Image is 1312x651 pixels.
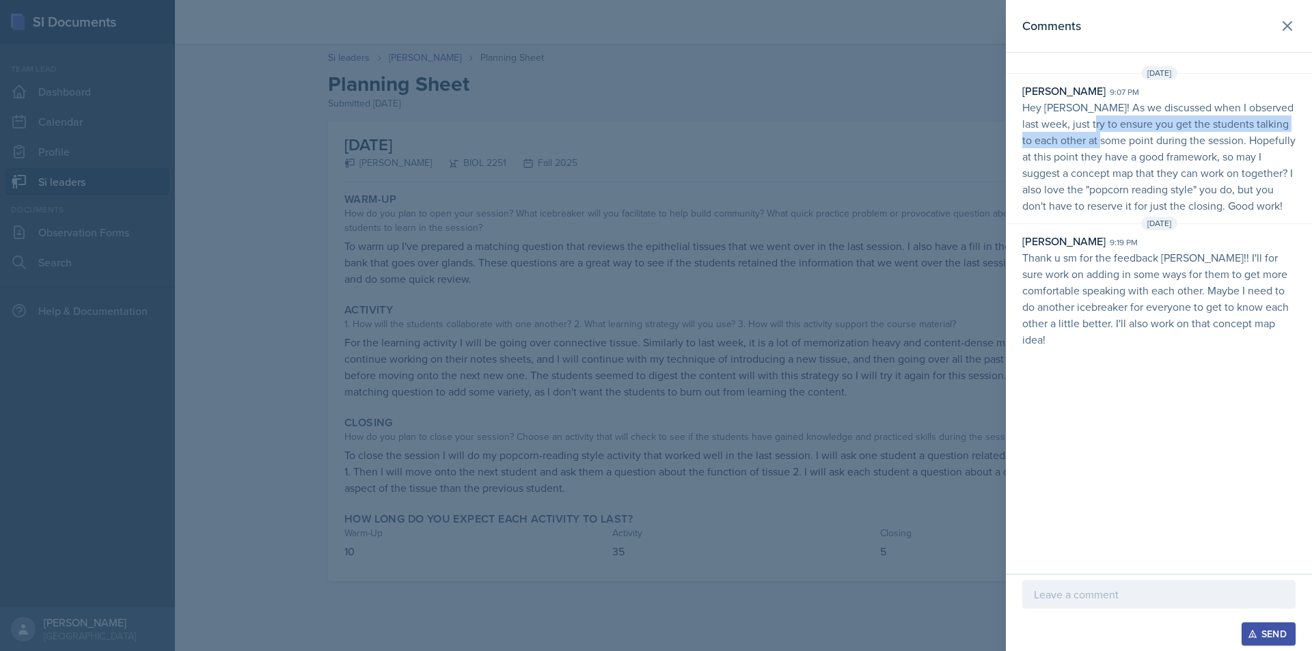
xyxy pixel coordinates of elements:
div: [PERSON_NAME] [1022,233,1106,249]
div: Send [1250,628,1287,639]
button: Send [1242,622,1296,646]
span: [DATE] [1141,217,1177,230]
div: 9:07 pm [1110,86,1139,98]
span: [DATE] [1141,66,1177,80]
p: Hey [PERSON_NAME]! As we discussed when I observed last week, just try to ensure you get the stud... [1022,99,1296,214]
div: [PERSON_NAME] [1022,83,1106,99]
h2: Comments [1022,16,1081,36]
div: 9:19 pm [1110,236,1138,249]
p: Thank u sm for the feedback [PERSON_NAME]!! I'll for sure work on adding in some ways for them to... [1022,249,1296,348]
